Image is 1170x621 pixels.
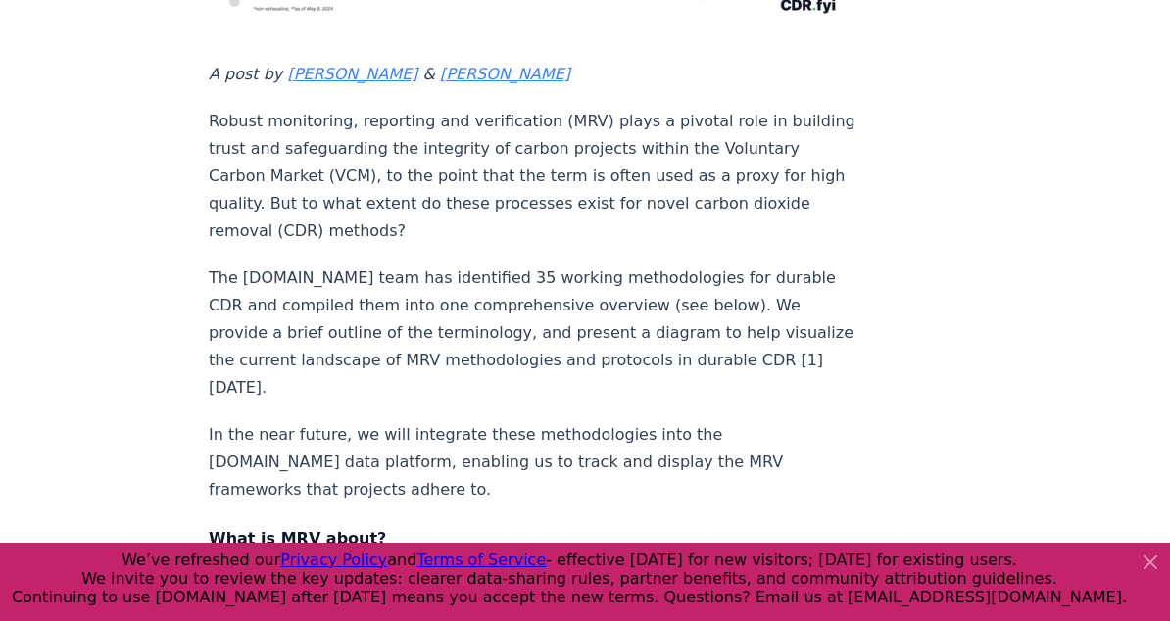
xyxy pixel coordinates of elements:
strong: What is MRV about? [209,529,386,548]
p: Robust monitoring, reporting and verification (MRV) plays a pivotal role in building trust and sa... [209,108,857,245]
a: [PERSON_NAME] [440,65,570,83]
p: In the near future, we will integrate these methodologies into the [DOMAIN_NAME] data platform, e... [209,421,857,503]
em: A post by [209,65,282,83]
em: & [422,65,434,83]
p: The [DOMAIN_NAME] team has identified 35 working methodologies for durable CDR and compiled them ... [209,264,857,402]
a: [PERSON_NAME] [287,65,417,83]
